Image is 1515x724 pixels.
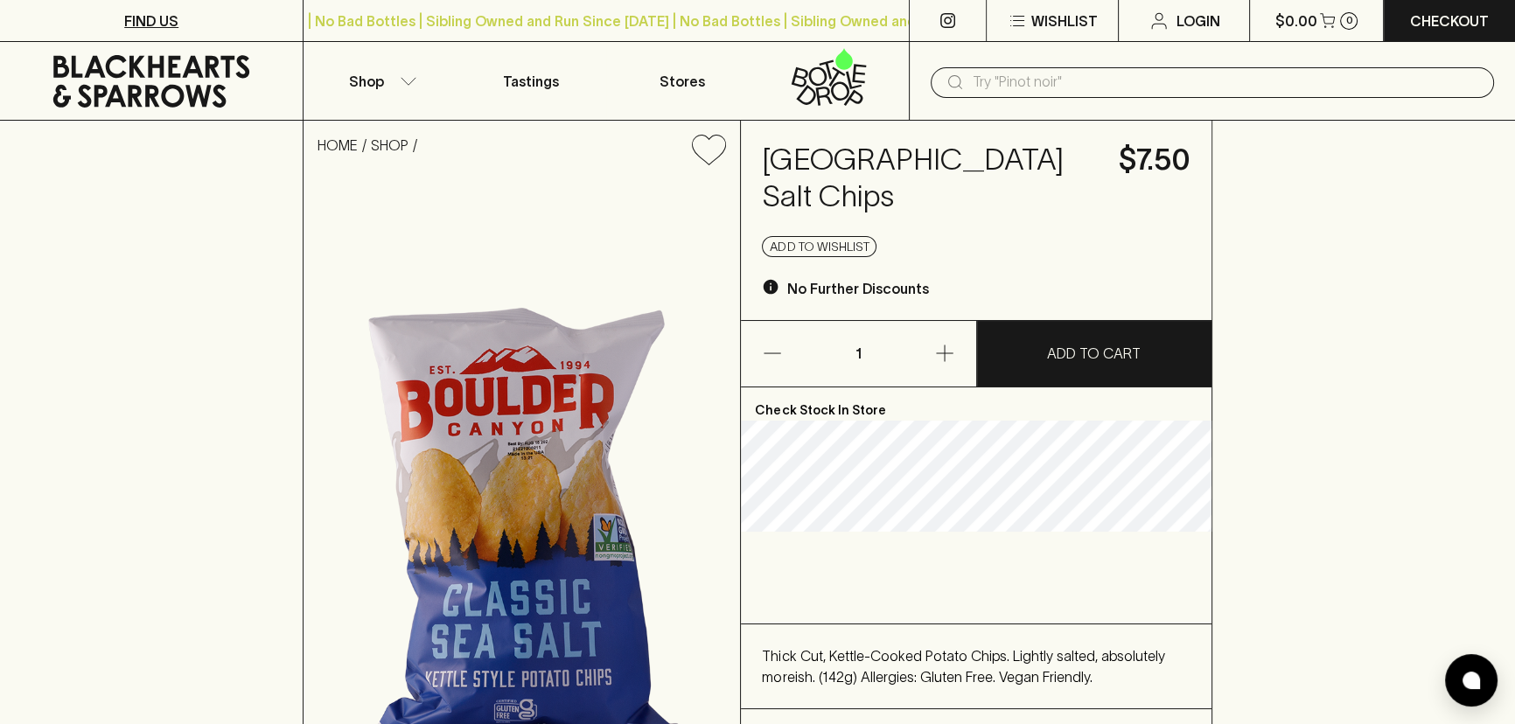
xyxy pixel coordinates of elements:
[1463,672,1480,689] img: bubble-icon
[1047,343,1141,364] p: ADD TO CART
[741,387,1211,421] p: Check Stock In Store
[606,42,757,120] a: Stores
[349,71,384,92] p: Shop
[762,648,1164,685] span: Thick Cut, Kettle-Cooked Potato Chips. Lightly salted, absolutely moreish. (142g) Allergies: Glut...
[1119,142,1190,178] h4: $7.50
[503,71,559,92] p: Tastings
[786,278,928,299] p: No Further Discounts
[977,321,1211,386] button: ADD TO CART
[1345,16,1352,25] p: 0
[1410,10,1489,31] p: Checkout
[762,142,1097,215] h4: [GEOGRAPHIC_DATA] Salt Chips
[318,137,358,153] a: HOME
[660,71,705,92] p: Stores
[124,10,178,31] p: FIND US
[838,321,880,386] p: 1
[371,137,408,153] a: SHOP
[1176,10,1220,31] p: Login
[762,236,876,257] button: Add to wishlist
[455,42,606,120] a: Tastings
[1274,10,1316,31] p: $0.00
[685,128,733,172] button: Add to wishlist
[973,68,1480,96] input: Try "Pinot noir"
[304,42,455,120] button: Shop
[1031,10,1098,31] p: Wishlist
